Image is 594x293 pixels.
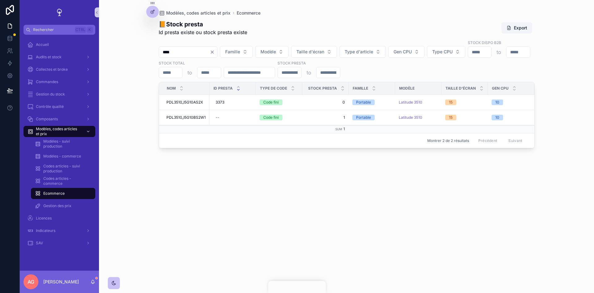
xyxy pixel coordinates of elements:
a: Contrôle qualité [24,101,95,112]
a: Codes articles - commerce [31,175,95,187]
span: Gen CPU [394,49,412,55]
a: Code fini [260,100,299,105]
span: Codes articles - commerce [43,176,89,186]
span: Famille [225,49,240,55]
button: Select Button [220,46,253,58]
span: Type CPU [432,49,453,55]
a: 15 [445,115,484,120]
a: Modèles, codes articles et prix [159,10,230,16]
a: PDL3510_I5G10BS2W1 [166,115,206,120]
span: K [87,27,92,32]
a: 15 [445,100,484,105]
a: Latitude 3510 [399,115,422,120]
span: Accueil [36,42,49,47]
a: Collectes et broke [24,64,95,75]
div: Code fini [263,100,279,105]
span: Famille [353,86,368,91]
label: Stock total [159,60,185,66]
p: to [307,69,311,76]
div: Code fini [263,115,279,120]
div: Portable [356,100,371,105]
span: Contrôle qualité [36,104,64,109]
span: Ctrl [75,27,86,33]
span: Type d'article [345,49,373,55]
a: Latitude 3510 [399,100,438,105]
span: 1 [343,127,345,131]
span: Modèles - commerce [43,154,81,159]
button: Select Button [427,46,465,58]
span: Montrer 2 de 2 résultats [427,138,469,143]
span: Composants [36,117,58,122]
span: Id presta existe ou stock presta existe [159,29,247,36]
p: to [497,48,501,56]
span: Rechercher [33,27,72,32]
button: Clear [210,50,217,55]
label: Stock presta [278,60,306,66]
h1: 📙Stock presta [159,20,247,29]
a: Ecommerce [237,10,260,16]
span: Indicateurs [36,228,55,233]
a: Gestion des prix [31,200,95,211]
button: Select Button [255,46,289,58]
span: PDL3510_I5G10AS2X [166,100,203,105]
span: Audits et stock [36,55,62,60]
a: Modèles - commerce [31,151,95,162]
span: 3373 [216,100,224,105]
a: 10 [492,100,531,105]
span: Modèle [399,86,415,91]
img: App logo [54,7,64,17]
span: Collectes et broke [36,67,68,72]
a: Modèles - suivi production [31,138,95,149]
a: Portable [352,115,391,120]
div: 15 [449,100,453,105]
div: scrollable content [20,35,99,257]
a: Commandes [24,76,95,87]
label: Stock dispo B2B [468,40,501,45]
a: Indicateurs [24,225,95,236]
span: Nom [167,86,176,91]
span: Id Presta [213,86,233,91]
span: Taille d'écran [296,49,324,55]
button: RechercherCtrlK [24,25,95,35]
a: Modèles, codes articles et prix [24,126,95,137]
p: to [187,69,192,76]
div: Portable [356,115,371,120]
a: 1 [306,115,345,120]
div: 15 [449,115,453,120]
div: -- [216,115,219,120]
a: Codes articles - suivi production [31,163,95,174]
a: Audits et stock [24,51,95,63]
a: 0 [306,100,345,105]
a: Composants [24,113,95,125]
button: Select Button [388,46,424,58]
span: SAV [36,241,43,246]
span: Stock presta [308,86,337,91]
a: Code fini [260,115,299,120]
a: -- [213,113,252,122]
span: Ecommerce [43,191,65,196]
span: Gestion du stock [36,92,65,97]
a: Licences [24,213,95,224]
span: Modèles - suivi production [43,139,89,149]
button: Export [501,22,532,33]
a: Portable [352,100,391,105]
span: Licences [36,216,52,221]
a: Accueil [24,39,95,50]
span: Gen CPU [492,86,509,91]
div: 10 [495,115,499,120]
span: Codes articles - suivi production [43,164,89,174]
span: AG [28,278,34,286]
p: [PERSON_NAME] [43,279,79,285]
span: Gestion des prix [43,203,71,208]
a: Ecommerce [31,188,95,199]
a: Gestion du stock [24,89,95,100]
a: Latitude 3510 [399,100,422,105]
span: Type de code [260,86,287,91]
span: Taille d'écran [445,86,476,91]
a: PDL3510_I5G10AS2X [166,100,206,105]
